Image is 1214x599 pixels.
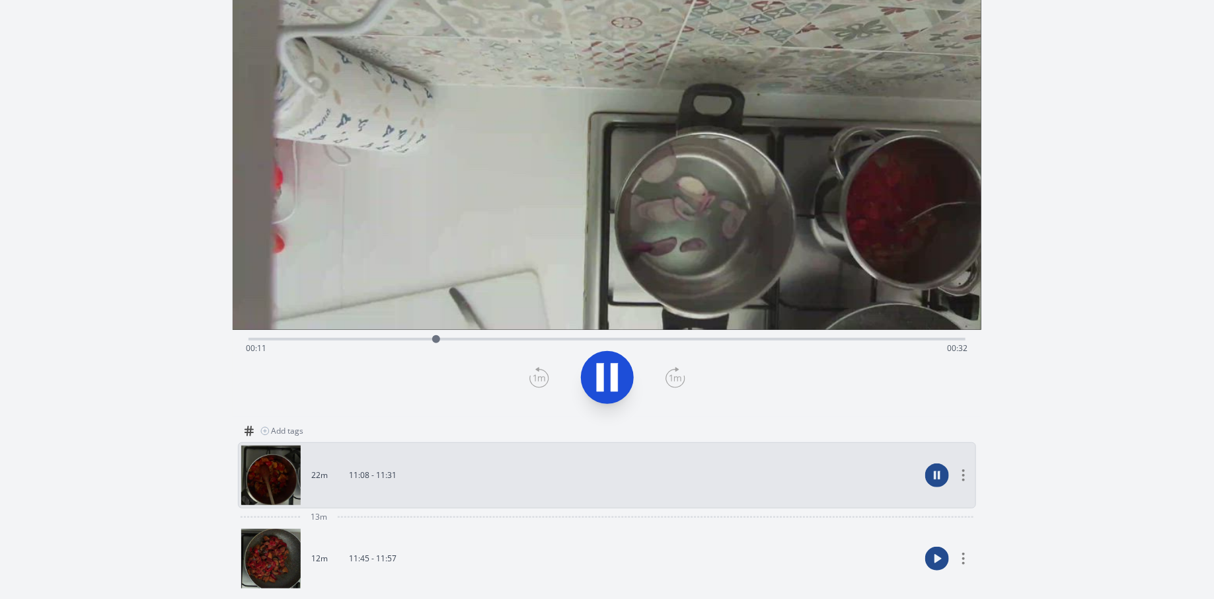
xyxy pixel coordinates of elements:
[349,553,397,564] p: 11:45 - 11:57
[311,553,328,564] p: 12m
[271,426,303,436] span: Add tags
[349,470,397,481] p: 11:08 - 11:31
[255,420,309,442] button: Add tags
[311,470,328,481] p: 22m
[948,342,968,354] span: 00:32
[241,446,301,505] img: 250823100938_thumb.jpeg
[246,342,266,354] span: 00:11
[311,512,327,522] span: 13m
[241,529,301,588] img: 250823104553_thumb.jpeg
